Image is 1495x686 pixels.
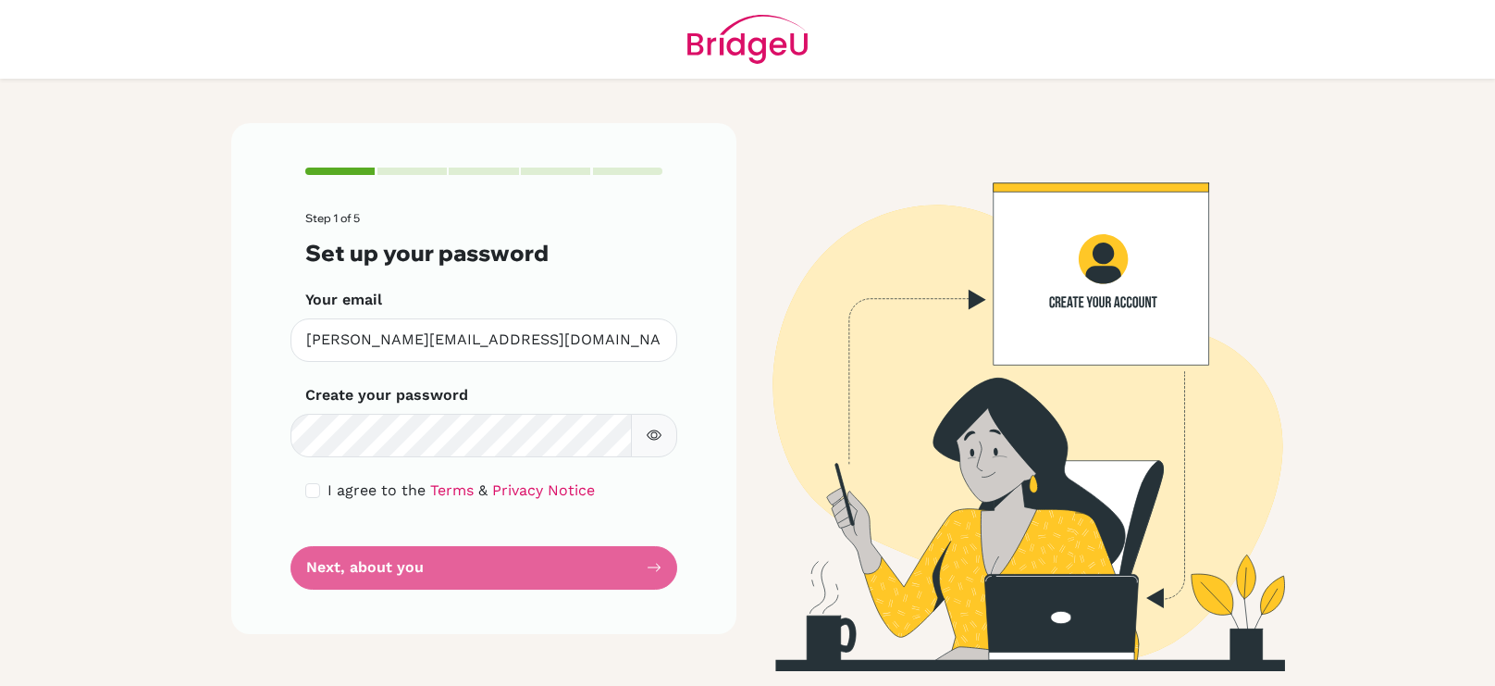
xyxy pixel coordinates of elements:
a: Privacy Notice [492,481,595,499]
input: Insert your email* [290,318,677,362]
span: & [478,481,488,499]
label: Your email [305,289,382,311]
span: Step 1 of 5 [305,211,360,225]
label: Create your password [305,384,468,406]
h3: Set up your password [305,240,662,267]
span: I agree to the [327,481,426,499]
a: Terms [430,481,474,499]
